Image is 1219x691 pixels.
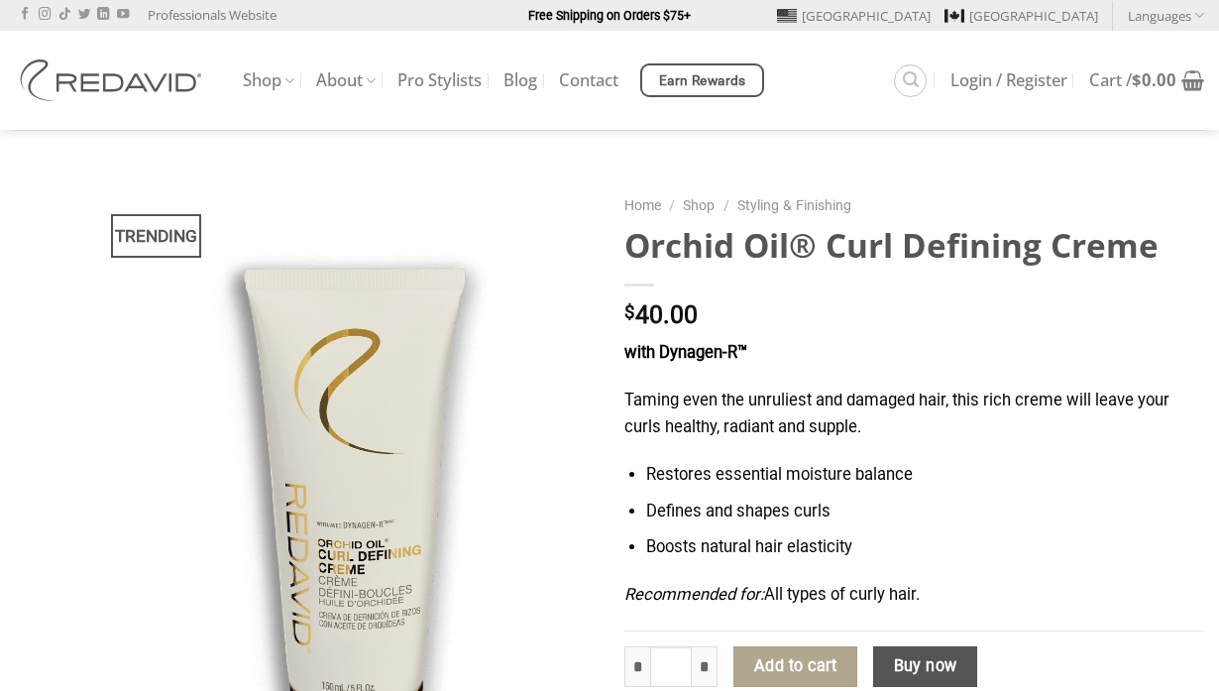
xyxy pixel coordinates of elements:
img: REDAVID Salon Products | United States [15,59,213,101]
p: Taming even the unruliest and damaged hair, this rich creme will leave your curls healthy, radian... [624,388,1204,440]
a: Follow on LinkedIn [97,8,109,22]
a: Follow on Twitter [78,8,90,22]
span: $ [624,303,635,322]
a: Cart /$0.00 [1089,58,1204,102]
a: Contact [559,62,618,98]
a: Styling & Finishing [737,197,851,213]
a: About [316,61,376,100]
span: / [723,197,729,213]
li: Defines and shapes curls [646,499,1204,525]
bdi: 0.00 [1132,68,1176,91]
button: Add to cart [733,646,856,688]
a: Home [624,197,661,213]
strong: Free Shipping on Orders $75+ [528,8,691,23]
a: Shop [683,197,715,213]
bdi: 40.00 [624,300,698,329]
a: Earn Rewards [640,63,764,97]
a: Login / Register [950,62,1067,98]
a: Pro Stylists [397,62,482,98]
a: Search [894,64,927,97]
h1: Orchid Oil® Curl Defining Creme [624,224,1204,267]
a: Blog [503,62,537,98]
a: [GEOGRAPHIC_DATA] [777,1,931,31]
strong: with Dynagen-R™ [624,343,747,362]
a: Follow on Facebook [19,8,31,22]
a: Follow on YouTube [117,8,129,22]
span: $ [1132,68,1142,91]
p: All types of curly hair. [624,582,1204,609]
input: Product quantity [650,646,692,688]
li: Restores essential moisture balance [646,462,1204,489]
button: Buy now [873,646,977,688]
a: Languages [1128,1,1204,30]
a: [GEOGRAPHIC_DATA] [944,1,1098,31]
span: / [669,197,675,213]
a: Follow on Instagram [39,8,51,22]
span: Earn Rewards [659,70,746,92]
li: Boosts natural hair elasticity [646,534,1204,561]
span: Cart / [1089,72,1176,88]
span: Login / Register [950,72,1067,88]
em: Recommended for: [624,585,764,604]
a: Shop [243,61,294,100]
a: Follow on TikTok [58,8,70,22]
